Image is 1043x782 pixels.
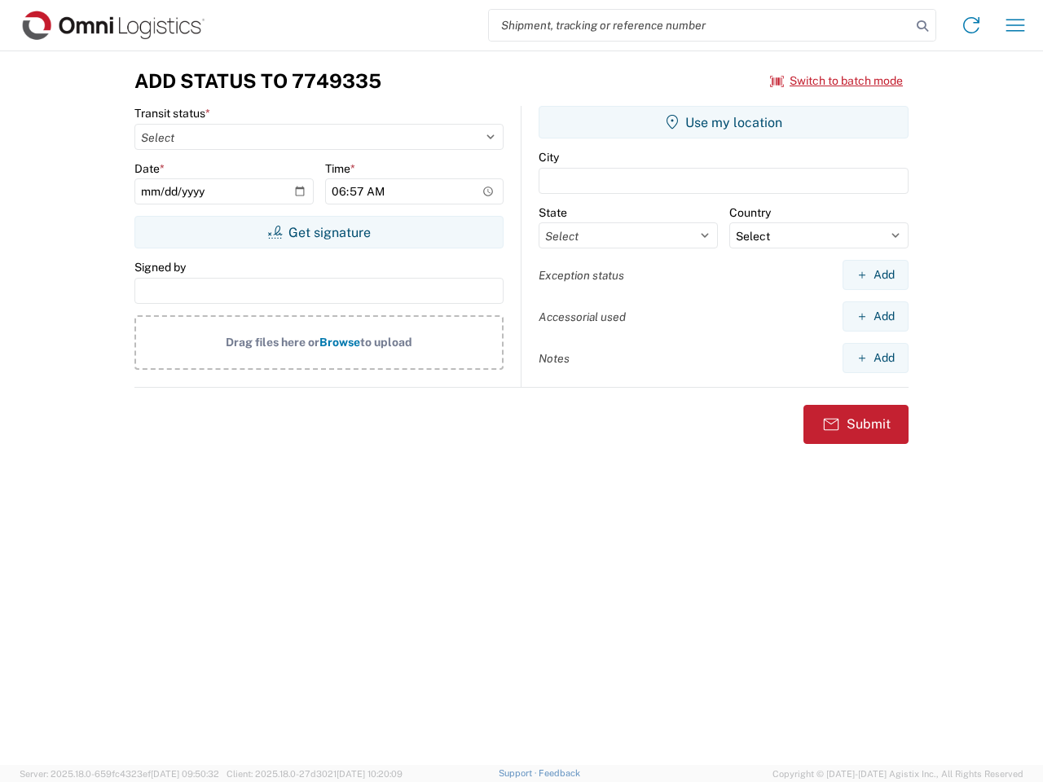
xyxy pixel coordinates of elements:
[489,10,911,41] input: Shipment, tracking or reference number
[843,301,909,332] button: Add
[770,68,903,94] button: Switch to batch mode
[539,310,626,324] label: Accessorial used
[360,336,412,349] span: to upload
[337,769,403,779] span: [DATE] 10:20:09
[843,343,909,373] button: Add
[319,336,360,349] span: Browse
[539,106,909,138] button: Use my location
[539,150,559,165] label: City
[151,769,219,779] span: [DATE] 09:50:32
[843,260,909,290] button: Add
[134,216,504,248] button: Get signature
[539,205,567,220] label: State
[227,769,403,779] span: Client: 2025.18.0-27d3021
[134,161,165,176] label: Date
[772,767,1023,781] span: Copyright © [DATE]-[DATE] Agistix Inc., All Rights Reserved
[20,769,219,779] span: Server: 2025.18.0-659fc4323ef
[539,351,570,366] label: Notes
[134,260,186,275] label: Signed by
[325,161,355,176] label: Time
[539,268,624,283] label: Exception status
[134,69,381,93] h3: Add Status to 7749335
[499,768,539,778] a: Support
[539,768,580,778] a: Feedback
[134,106,210,121] label: Transit status
[226,336,319,349] span: Drag files here or
[803,405,909,444] button: Submit
[729,205,771,220] label: Country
